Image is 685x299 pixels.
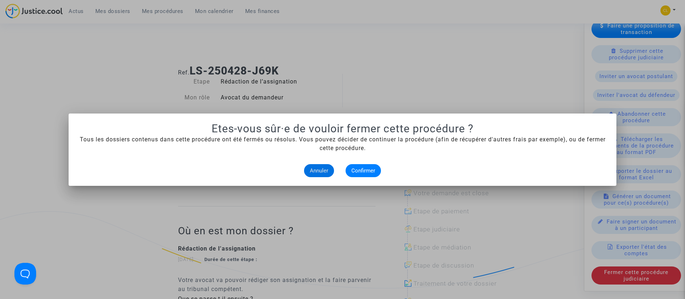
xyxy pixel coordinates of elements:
[14,263,36,285] iframe: Help Scout Beacon - Open
[304,164,334,177] button: Annuler
[77,122,608,135] h1: Etes-vous sûr·e de vouloir fermer cette procédure ?
[351,167,375,174] span: Confirmer
[310,167,328,174] span: Annuler
[346,164,381,177] button: Confirmer
[80,136,606,151] span: Tous les dossiers contenus dans cette procédure ont été fermés ou résolus. Vous pouvez décider de...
